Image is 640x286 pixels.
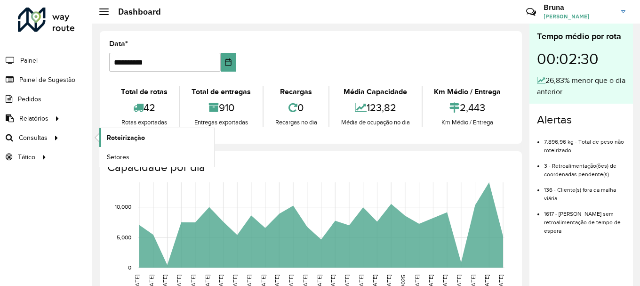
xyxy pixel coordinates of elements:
text: 5,000 [117,234,131,240]
div: 42 [112,98,176,118]
span: Painel de Sugestão [19,75,75,85]
div: Média Capacidade [332,86,419,98]
text: 10,000 [115,204,131,210]
li: 3 - Retroalimentação(ões) de coordenadas pendente(s) [544,155,625,179]
span: Pedidos [18,94,41,104]
button: Choose Date [221,53,236,72]
div: Total de rotas [112,86,176,98]
label: Data [109,38,128,49]
h3: Bruna [544,3,614,12]
div: Tempo médio por rota [537,30,625,43]
div: 910 [182,98,260,118]
li: 136 - Cliente(s) fora da malha viária [544,179,625,203]
text: 0 [128,264,131,270]
span: Tático [18,152,35,162]
div: Média de ocupação no dia [332,118,419,127]
h4: Capacidade por dia [107,161,512,174]
a: Setores [99,147,215,166]
div: Entregas exportadas [182,118,260,127]
div: 26,83% menor que o dia anterior [537,75,625,98]
a: Roteirização [99,128,215,147]
span: Roteirização [107,133,145,143]
h4: Alertas [537,113,625,127]
div: Recargas no dia [266,118,326,127]
li: 1617 - [PERSON_NAME] sem retroalimentação de tempo de espera [544,203,625,235]
div: Recargas [266,86,326,98]
div: 2,443 [425,98,510,118]
span: Consultas [19,133,48,143]
span: [PERSON_NAME] [544,12,614,21]
div: Total de entregas [182,86,260,98]
div: Km Médio / Entrega [425,86,510,98]
div: Km Médio / Entrega [425,118,510,127]
h2: Dashboard [109,7,161,17]
div: 00:02:30 [537,43,625,75]
span: Relatórios [19,114,48,123]
div: 0 [266,98,326,118]
li: 7.896,96 kg - Total de peso não roteirizado [544,131,625,155]
a: Contato Rápido [521,2,541,22]
div: Rotas exportadas [112,118,176,127]
span: Painel [20,56,38,65]
div: 123,82 [332,98,419,118]
span: Setores [107,152,129,162]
